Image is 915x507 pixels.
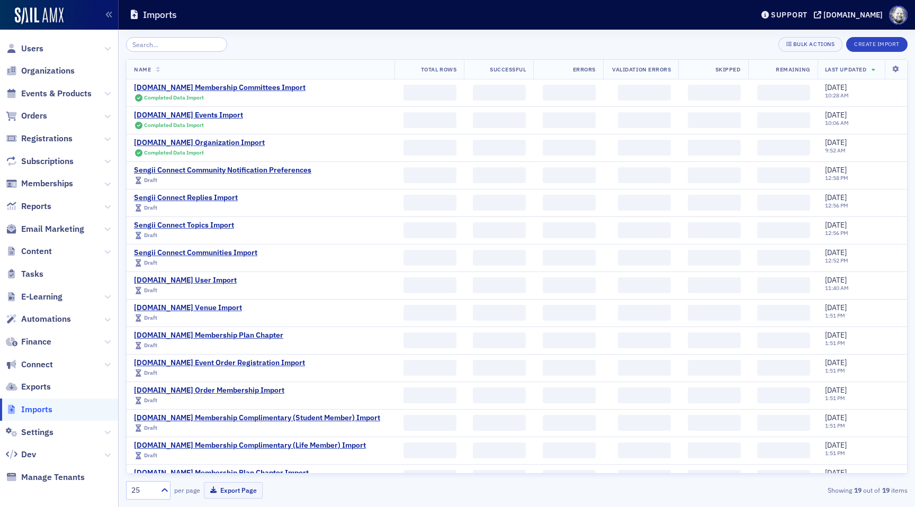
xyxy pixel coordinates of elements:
[825,229,848,237] time: 12:56 PM
[6,223,84,235] a: Email Marketing
[134,276,237,285] a: [DOMAIN_NAME] User Import
[6,336,51,348] a: Finance
[403,250,456,266] span: ‌
[825,193,847,202] span: [DATE]
[144,149,204,156] span: Completed Data Import
[618,222,671,238] span: ‌
[143,8,177,21] h1: Imports
[715,66,741,73] span: Skipped
[131,485,155,496] div: 25
[6,156,74,167] a: Subscriptions
[543,415,596,431] span: ‌
[825,138,847,147] span: [DATE]
[543,442,596,458] span: ‌
[776,66,810,73] span: Remaining
[21,178,73,189] span: Memberships
[403,305,456,321] span: ‌
[543,112,596,128] span: ‌
[825,367,845,374] time: 1:51 PM
[688,222,741,238] span: ‌
[134,138,265,148] a: [DOMAIN_NAME] Organization Import
[473,332,526,348] span: ‌
[21,65,75,77] span: Organizations
[543,387,596,403] span: ‌
[889,6,908,24] span: Profile
[688,195,741,211] span: ‌
[473,222,526,238] span: ‌
[618,442,671,458] span: ‌
[825,468,847,477] span: [DATE]
[473,250,526,266] span: ‌
[618,167,671,183] span: ‌
[825,358,847,367] span: [DATE]
[688,277,741,293] span: ‌
[618,305,671,321] span: ‌
[543,195,596,211] span: ‌
[473,442,526,458] span: ‌
[134,413,380,423] div: [DOMAIN_NAME] Membership Complimentary (Student Member) Import
[21,381,51,393] span: Exports
[825,440,847,450] span: [DATE]
[793,41,835,47] div: Bulk Actions
[21,133,73,144] span: Registrations
[403,415,456,431] span: ‌
[825,119,849,126] time: 10:06 AM
[825,92,849,99] time: 10:28 AM
[144,424,157,431] span: Draft
[757,112,810,128] span: ‌
[825,339,845,347] time: 1:51 PM
[21,201,51,212] span: Reports
[134,358,305,368] div: [DOMAIN_NAME] Event Order Registration Import
[134,166,311,175] div: Sengii Connect Community Notification Preferences
[825,66,866,73] span: Last Updated
[403,277,456,293] span: ‌
[543,140,596,156] span: ‌
[134,83,306,93] a: [DOMAIN_NAME] Membership Committees Import
[134,221,234,230] a: Sengii Connect Topics Import
[825,422,845,429] time: 1:51 PM
[134,193,238,203] div: Sengii Connect Replies Import
[15,7,64,24] a: SailAMX
[21,223,84,235] span: Email Marketing
[757,277,810,293] span: ‌
[6,178,73,189] a: Memberships
[21,291,62,303] span: E-Learning
[688,167,741,183] span: ‌
[573,66,596,73] span: Errors
[403,470,456,486] span: ‌
[825,413,847,422] span: [DATE]
[771,10,808,20] div: Support
[473,387,526,403] span: ‌
[618,470,671,486] span: ‌
[473,277,526,293] span: ‌
[757,415,810,431] span: ‌
[6,404,52,415] a: Imports
[6,201,51,212] a: Reports
[6,291,62,303] a: E-Learning
[543,85,596,101] span: ‌
[21,336,51,348] span: Finance
[6,313,71,325] a: Automations
[490,66,526,73] span: Successful
[880,485,891,495] strong: 19
[688,387,741,403] span: ‌
[473,360,526,376] span: ‌
[846,39,908,48] a: Create Import
[688,250,741,266] span: ‌
[6,65,75,77] a: Organizations
[543,305,596,321] span: ‌
[144,286,157,294] span: Draft
[688,140,741,156] span: ‌
[144,231,157,239] span: Draft
[825,248,847,257] span: [DATE]
[403,222,456,238] span: ‌
[825,394,845,402] time: 1:51 PM
[134,303,242,313] a: [DOMAIN_NAME] Venue Import
[825,83,847,92] span: [DATE]
[757,222,810,238] span: ‌
[825,147,846,154] time: 9:52 AM
[825,174,848,182] time: 12:58 PM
